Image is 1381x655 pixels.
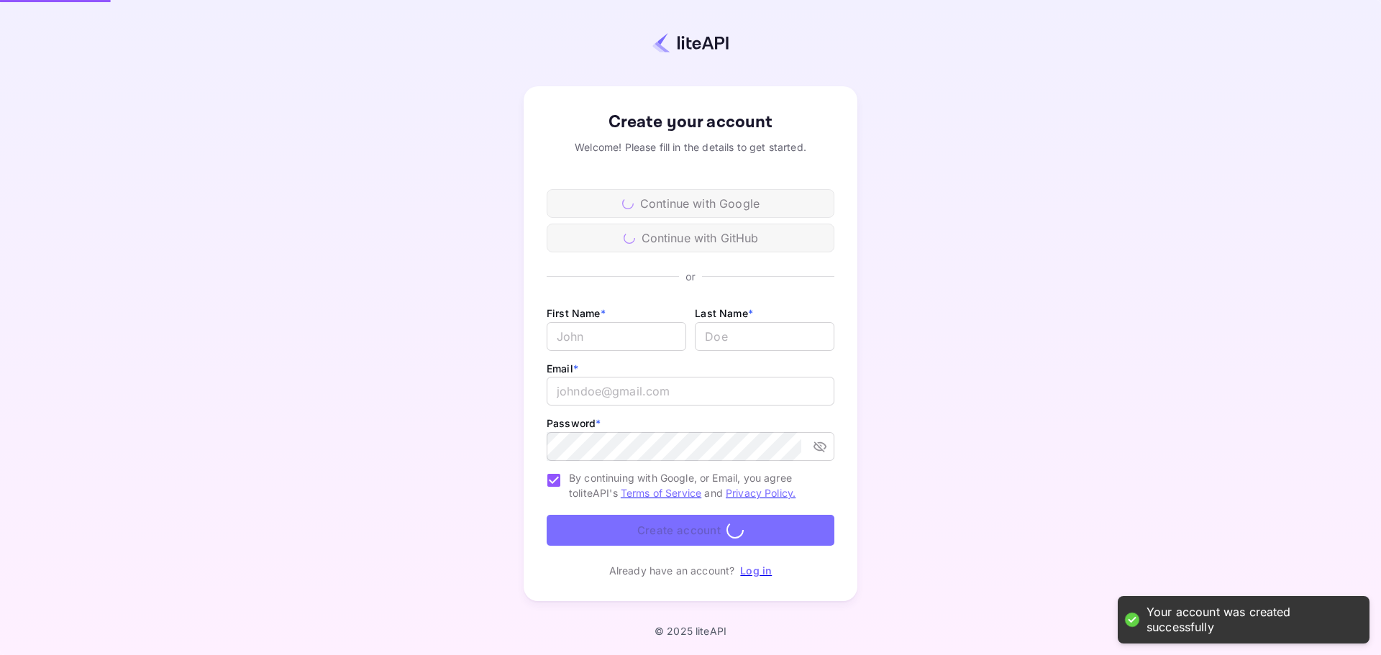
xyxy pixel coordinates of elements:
[547,377,834,406] input: johndoe@gmail.com
[621,487,701,499] a: Terms of Service
[609,563,735,578] p: Already have an account?
[1147,605,1355,635] div: Your account was created successfully
[547,189,834,218] div: Continue with Google
[655,625,726,637] p: © 2025 liteAPI
[726,487,796,499] a: Privacy Policy.
[547,139,834,155] div: Welcome! Please fill in the details to get started.
[569,470,823,500] span: By continuing with Google, or Email, you agree to liteAPI's and
[547,307,606,319] label: First Name
[547,109,834,135] div: Create your account
[547,362,578,375] label: Email
[547,322,686,351] input: John
[740,564,772,577] a: Log in
[547,417,601,429] label: Password
[547,224,834,252] div: Continue with GitHub
[695,322,834,351] input: Doe
[695,307,753,319] label: Last Name
[807,434,833,459] button: toggle password visibility
[652,32,729,53] img: liteapi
